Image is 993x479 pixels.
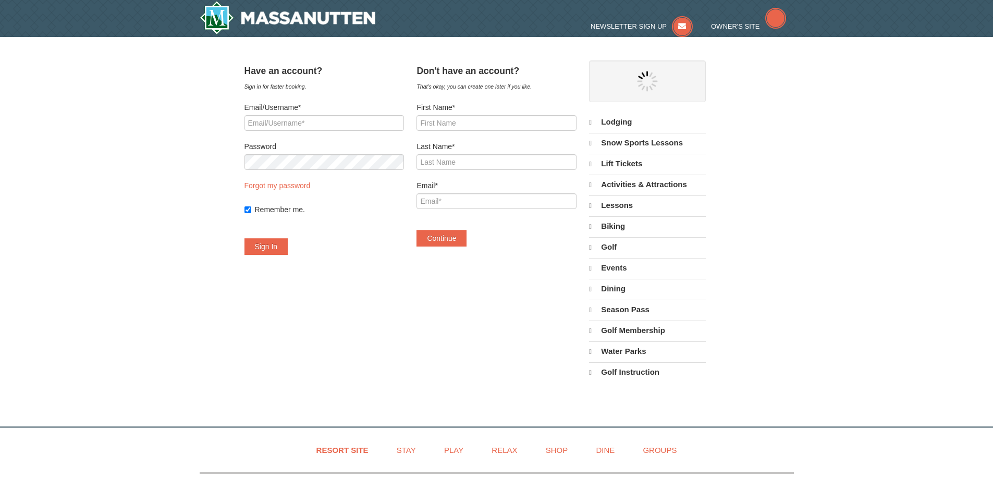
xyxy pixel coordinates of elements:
label: Password [244,141,404,152]
input: First Name [416,115,576,131]
input: Last Name [416,154,576,170]
a: Dining [589,279,705,299]
a: Activities & Attractions [589,175,705,194]
a: Dine [583,438,628,462]
a: Events [589,258,705,278]
a: Forgot my password [244,181,311,190]
span: Newsletter Sign Up [591,22,667,30]
h4: Have an account? [244,66,404,76]
a: Lodging [589,113,705,132]
div: Sign in for faster booking. [244,81,404,92]
a: Golf [589,237,705,257]
span: Owner's Site [711,22,760,30]
a: Resort Site [303,438,382,462]
a: Golf Instruction [589,362,705,382]
a: Lift Tickets [589,154,705,174]
a: Water Parks [589,341,705,361]
a: Season Pass [589,300,705,320]
a: Groups [630,438,690,462]
button: Sign In [244,238,288,255]
a: Massanutten Resort [200,1,376,34]
label: Last Name* [416,141,576,152]
a: Lessons [589,195,705,215]
a: Play [431,438,476,462]
input: Email/Username* [244,115,404,131]
label: Email* [416,180,576,191]
h4: Don't have an account? [416,66,576,76]
label: First Name* [416,102,576,113]
div: That's okay, you can create one later if you like. [416,81,576,92]
img: wait gif [637,71,658,92]
button: Continue [416,230,467,247]
input: Email* [416,193,576,209]
a: Owner's Site [711,22,786,30]
a: Stay [384,438,429,462]
a: Newsletter Sign Up [591,22,693,30]
img: Massanutten Resort Logo [200,1,376,34]
a: Relax [479,438,530,462]
a: Snow Sports Lessons [589,133,705,153]
label: Remember me. [255,204,404,215]
a: Biking [589,216,705,236]
a: Golf Membership [589,321,705,340]
label: Email/Username* [244,102,404,113]
a: Shop [533,438,581,462]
